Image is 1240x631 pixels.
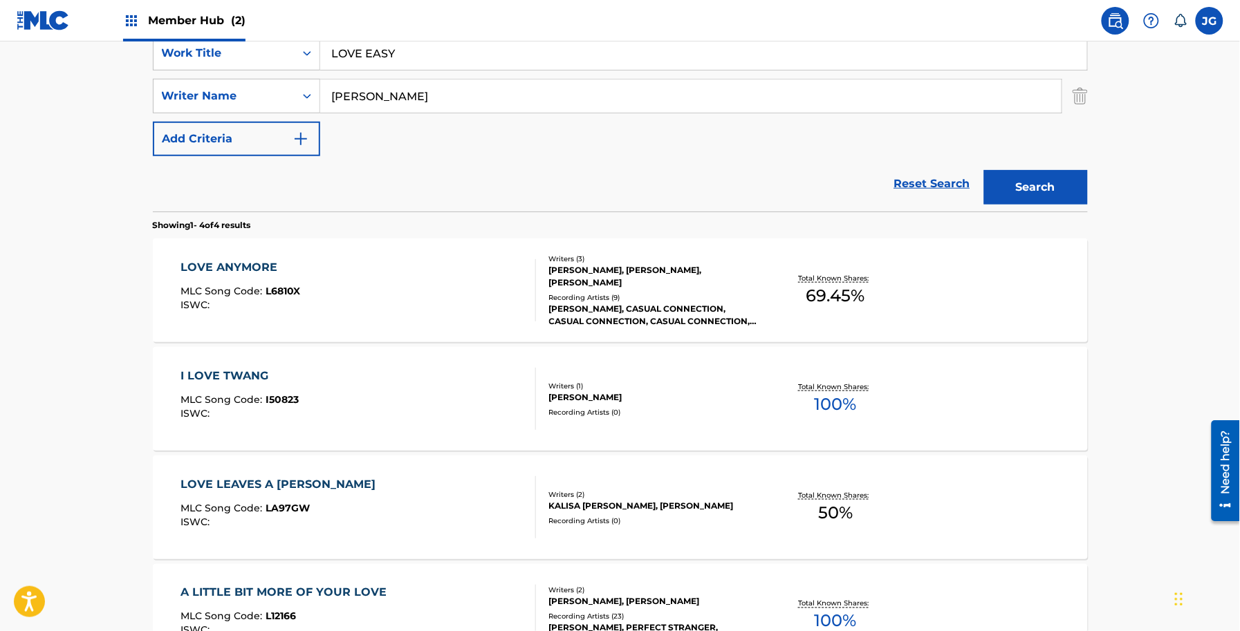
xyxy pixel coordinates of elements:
span: LA97GW [266,502,310,514]
span: MLC Song Code : [181,285,266,297]
span: 100 % [815,392,857,417]
div: KALISA [PERSON_NAME], [PERSON_NAME] [549,500,758,512]
a: LOVE ANYMOREMLC Song Code:L6810XISWC:Writers (3)[PERSON_NAME], [PERSON_NAME], [PERSON_NAME]Record... [153,238,1088,342]
a: LOVE LEAVES A [PERSON_NAME]MLC Song Code:LA97GWISWC:Writers (2)KALISA [PERSON_NAME], [PERSON_NAME... [153,455,1088,559]
div: Notifications [1174,14,1187,28]
div: Writers ( 2 ) [549,489,758,500]
div: [PERSON_NAME], [PERSON_NAME] [549,596,758,608]
img: help [1143,12,1160,29]
span: L6810X [266,285,300,297]
div: LOVE ANYMORE [181,259,300,276]
a: I LOVE TWANGMLC Song Code:I50823ISWC:Writers (1)[PERSON_NAME]Recording Artists (0)Total Known Sha... [153,347,1088,451]
button: Add Criteria [153,122,320,156]
span: MLC Song Code : [181,610,266,623]
div: Recording Artists ( 9 ) [549,292,758,303]
span: (2) [231,14,246,27]
a: Public Search [1102,7,1129,35]
div: Writers ( 3 ) [549,254,758,264]
p: Total Known Shares: [799,273,873,283]
div: Help [1138,7,1165,35]
img: MLC Logo [17,10,70,30]
div: [PERSON_NAME], [PERSON_NAME], [PERSON_NAME] [549,264,758,289]
img: 9d2ae6d4665cec9f34b9.svg [293,131,309,147]
div: Work Title [162,45,286,62]
img: search [1107,12,1124,29]
button: Search [984,170,1088,205]
p: Showing 1 - 4 of 4 results [153,219,251,232]
p: Total Known Shares: [799,382,873,392]
span: ISWC : [181,516,213,528]
form: Search Form [153,36,1088,211]
div: LOVE LEAVES A [PERSON_NAME] [181,476,382,493]
span: ISWC : [181,407,213,420]
div: [PERSON_NAME], CASUAL CONNECTION, CASUAL CONNECTION, CASUAL CONNECTION, CASUAL CONNECTION [549,303,758,328]
div: Recording Artists ( 0 ) [549,516,758,526]
div: I LOVE TWANG [181,368,299,384]
p: Total Known Shares: [799,599,873,609]
div: [PERSON_NAME] [549,391,758,404]
div: Recording Artists ( 0 ) [549,407,758,417]
iframe: Chat Widget [1171,565,1240,631]
span: Member Hub [148,12,246,28]
div: Writers ( 1 ) [549,381,758,391]
div: Writer Name [162,88,286,104]
img: Delete Criterion [1073,79,1088,113]
a: Reset Search [887,169,977,199]
span: L12166 [266,610,296,623]
div: Writers ( 2 ) [549,585,758,596]
span: 50 % [818,500,853,525]
span: MLC Song Code : [181,502,266,514]
span: I50823 [266,393,299,406]
div: A LITTLE BIT MORE OF YOUR LOVE [181,585,394,601]
img: Top Rightsholders [123,12,140,29]
span: 69.45 % [806,283,865,308]
iframe: Resource Center [1201,415,1240,527]
span: ISWC : [181,299,213,311]
div: Drag [1175,578,1183,620]
div: Recording Artists ( 23 ) [549,612,758,622]
span: MLC Song Code : [181,393,266,406]
p: Total Known Shares: [799,490,873,500]
div: User Menu [1196,7,1223,35]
